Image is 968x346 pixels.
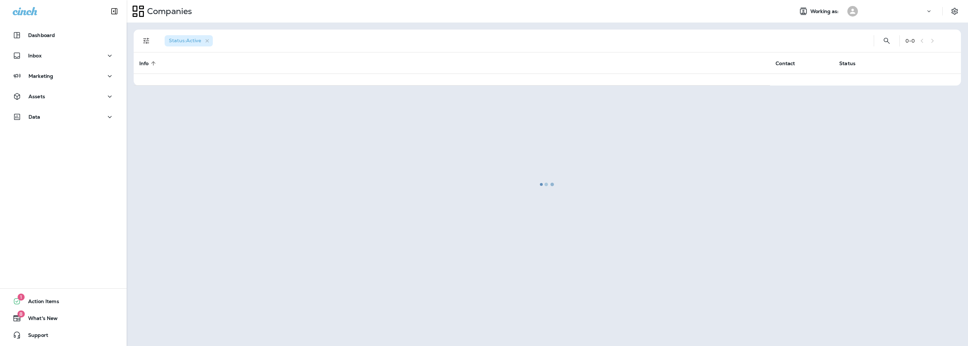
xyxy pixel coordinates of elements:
button: Dashboard [7,28,120,42]
button: 1Action Items [7,294,120,308]
button: Support [7,328,120,342]
button: Assets [7,89,120,103]
button: Collapse Sidebar [104,4,124,18]
p: Inbox [28,53,42,58]
p: Marketing [28,73,53,79]
button: Inbox [7,49,120,63]
span: Working as: [810,8,840,14]
span: 1 [18,294,25,301]
button: 8What's New [7,311,120,325]
button: Settings [948,5,961,18]
span: 8 [17,310,25,317]
p: Data [28,114,40,120]
button: Data [7,110,120,124]
p: Assets [28,94,45,99]
span: Support [21,332,48,341]
p: Dashboard [28,32,55,38]
p: Companies [144,6,192,17]
button: Marketing [7,69,120,83]
span: What's New [21,315,58,324]
span: Action Items [21,298,59,307]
